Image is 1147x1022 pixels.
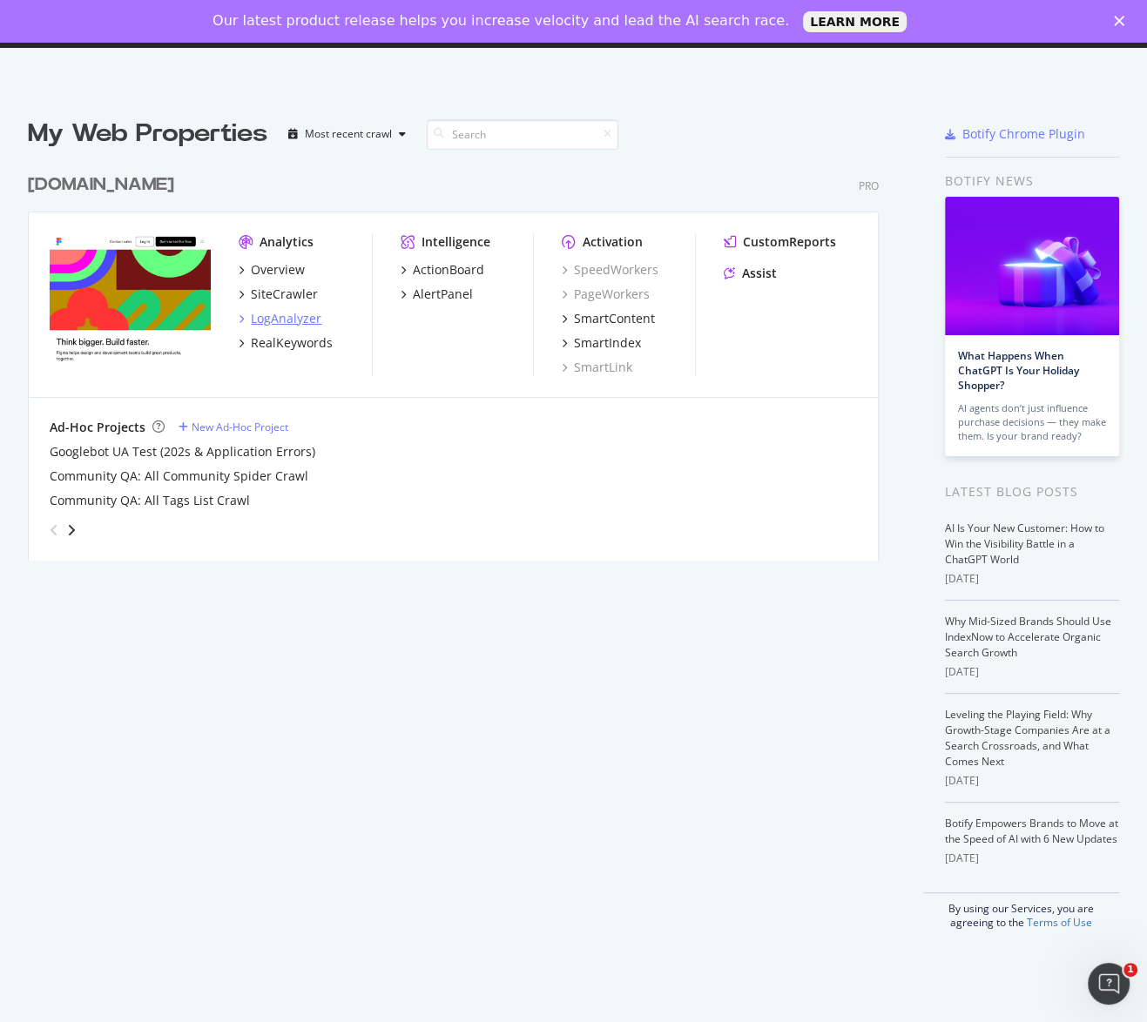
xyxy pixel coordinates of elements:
[743,233,836,251] div: CustomReports
[945,197,1119,335] img: What Happens When ChatGPT Is Your Holiday Shopper?
[958,401,1106,443] div: AI agents don’t just influence purchase decisions — they make them. Is your brand ready?
[305,129,392,139] div: Most recent crawl
[251,261,305,279] div: Overview
[923,892,1119,930] div: By using our Services, you are agreeing to the
[50,419,145,436] div: Ad-Hoc Projects
[50,492,250,509] a: Community QA: All Tags List Crawl
[43,516,65,544] div: angle-left
[1088,963,1130,1005] iframe: Intercom live chat
[28,172,174,198] div: [DOMAIN_NAME]
[945,614,1111,660] a: Why Mid-Sized Brands Should Use IndexNow to Accelerate Organic Search Growth
[427,119,618,150] input: Search
[1114,16,1131,26] div: Close
[945,482,1119,501] div: Latest Blog Posts
[65,521,78,539] div: angle-right
[742,265,777,282] div: Assist
[958,348,1079,393] a: What Happens When ChatGPT Is Your Holiday Shopper?
[422,233,490,251] div: Intelligence
[50,233,211,362] img: figma.com
[260,233,314,251] div: Analytics
[724,233,836,251] a: CustomReports
[179,420,288,434] a: New Ad-Hoc Project
[562,261,658,279] a: SpeedWorkers
[239,286,318,303] a: SiteCrawler
[945,521,1104,567] a: AI Is Your New Customer: How to Win the Visibility Battle in a ChatGPT World
[945,773,1119,789] div: [DATE]
[239,310,321,327] a: LogAnalyzer
[413,286,473,303] div: AlertPanel
[724,265,777,282] a: Assist
[562,286,650,303] a: PageWorkers
[401,261,484,279] a: ActionBoard
[413,261,484,279] div: ActionBoard
[1123,963,1137,977] span: 1
[192,420,288,434] div: New Ad-Hoc Project
[562,310,655,327] a: SmartContent
[945,125,1085,143] a: Botify Chrome Plugin
[962,125,1085,143] div: Botify Chrome Plugin
[945,816,1118,846] a: Botify Empowers Brands to Move at the Speed of AI with 6 New Updates
[574,310,655,327] div: SmartContent
[945,571,1119,587] div: [DATE]
[562,359,632,376] a: SmartLink
[28,117,267,151] div: My Web Properties
[401,286,473,303] a: AlertPanel
[251,286,318,303] div: SiteCrawler
[574,334,641,352] div: SmartIndex
[945,707,1110,769] a: Leveling the Playing Field: Why Growth-Stage Companies Are at a Search Crossroads, and What Comes...
[1027,915,1092,930] a: Terms of Use
[803,11,907,32] a: LEARN MORE
[859,178,879,193] div: Pro
[945,851,1119,866] div: [DATE]
[583,233,643,251] div: Activation
[562,334,641,352] a: SmartIndex
[50,467,308,485] a: Community QA: All Community Spider Crawl
[28,151,893,561] div: grid
[213,12,789,30] div: Our latest product release helps you increase velocity and lead the AI search race.
[945,171,1119,191] div: Botify news
[239,261,305,279] a: Overview
[50,443,315,461] a: Googlebot UA Test (202s & Application Errors)
[239,334,333,352] a: RealKeywords
[251,310,321,327] div: LogAnalyzer
[281,120,413,148] button: Most recent crawl
[28,172,181,198] a: [DOMAIN_NAME]
[945,664,1119,680] div: [DATE]
[251,334,333,352] div: RealKeywords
